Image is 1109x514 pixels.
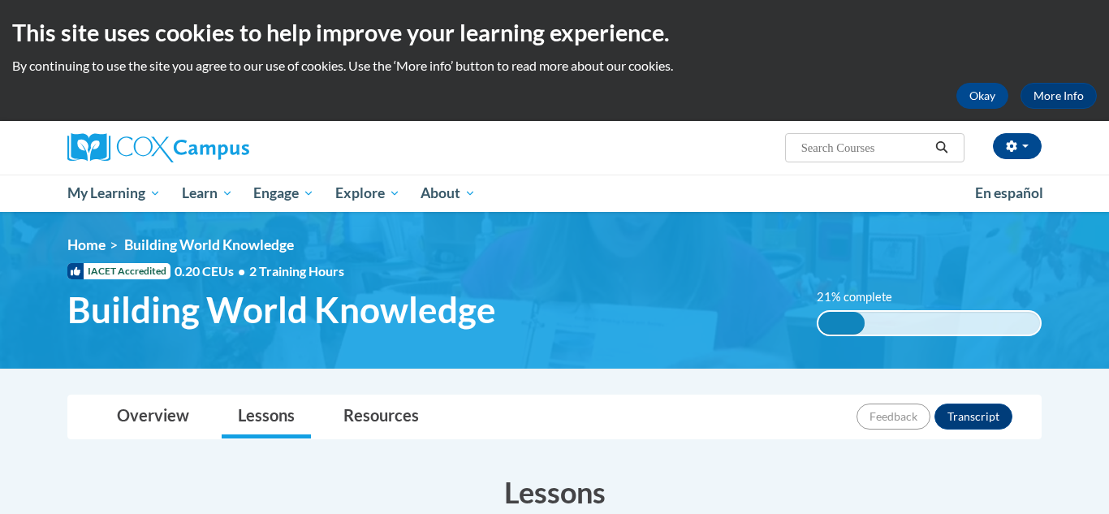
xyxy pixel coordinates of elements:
[421,184,476,203] span: About
[327,395,435,438] a: Resources
[67,236,106,253] a: Home
[43,175,1066,212] div: Main menu
[67,288,496,331] span: Building World Knowledge
[101,395,205,438] a: Overview
[67,133,376,162] a: Cox Campus
[171,175,244,212] a: Learn
[800,138,930,158] input: Search Courses
[857,404,930,430] button: Feedback
[930,138,954,158] button: Search
[124,236,294,253] span: Building World Knowledge
[817,288,910,306] label: 21% complete
[1021,83,1097,109] a: More Info
[175,262,249,280] span: 0.20 CEUs
[934,404,1012,430] button: Transcript
[335,184,400,203] span: Explore
[67,263,170,279] span: IACET Accredited
[182,184,233,203] span: Learn
[222,395,311,438] a: Lessons
[67,133,249,162] img: Cox Campus
[12,57,1097,75] p: By continuing to use the site you agree to our use of cookies. Use the ‘More info’ button to read...
[243,175,325,212] a: Engage
[12,16,1097,49] h2: This site uses cookies to help improve your learning experience.
[325,175,411,212] a: Explore
[67,472,1042,512] h3: Lessons
[964,176,1054,210] a: En español
[238,263,245,279] span: •
[249,263,344,279] span: 2 Training Hours
[57,175,171,212] a: My Learning
[993,133,1042,159] button: Account Settings
[975,184,1043,201] span: En español
[253,184,314,203] span: Engage
[67,184,161,203] span: My Learning
[411,175,487,212] a: About
[818,312,865,335] div: 21% complete
[956,83,1008,109] button: Okay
